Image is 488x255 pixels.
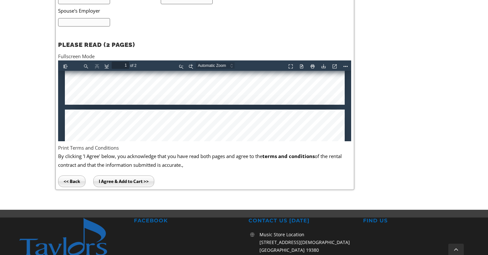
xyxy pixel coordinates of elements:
p: Music Store Location [STREET_ADDRESS][DEMOGRAPHIC_DATA] [GEOGRAPHIC_DATA] 19380 [259,231,354,254]
span: of 2 [71,2,81,9]
h2: FIND US [363,218,469,224]
input: Page [54,1,71,8]
b: terms and conditions [262,153,315,159]
p: By clicking 'I Agree' below, you acknowledge that you have read both pages and agree to the of th... [58,152,351,169]
input: << Back [58,175,86,187]
a: Fullscreen Mode [58,53,95,59]
strong: PLEASE READ (2 PAGES) [58,41,135,48]
h2: FACEBOOK [134,218,239,224]
h2: CONTACT US [DATE] [249,218,354,224]
li: Spouse's Employer [58,4,243,17]
a: Print Terms and Conditions [58,144,119,151]
input: I Agree & Add to Cart >> [93,175,154,187]
select: Zoom [138,2,184,8]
